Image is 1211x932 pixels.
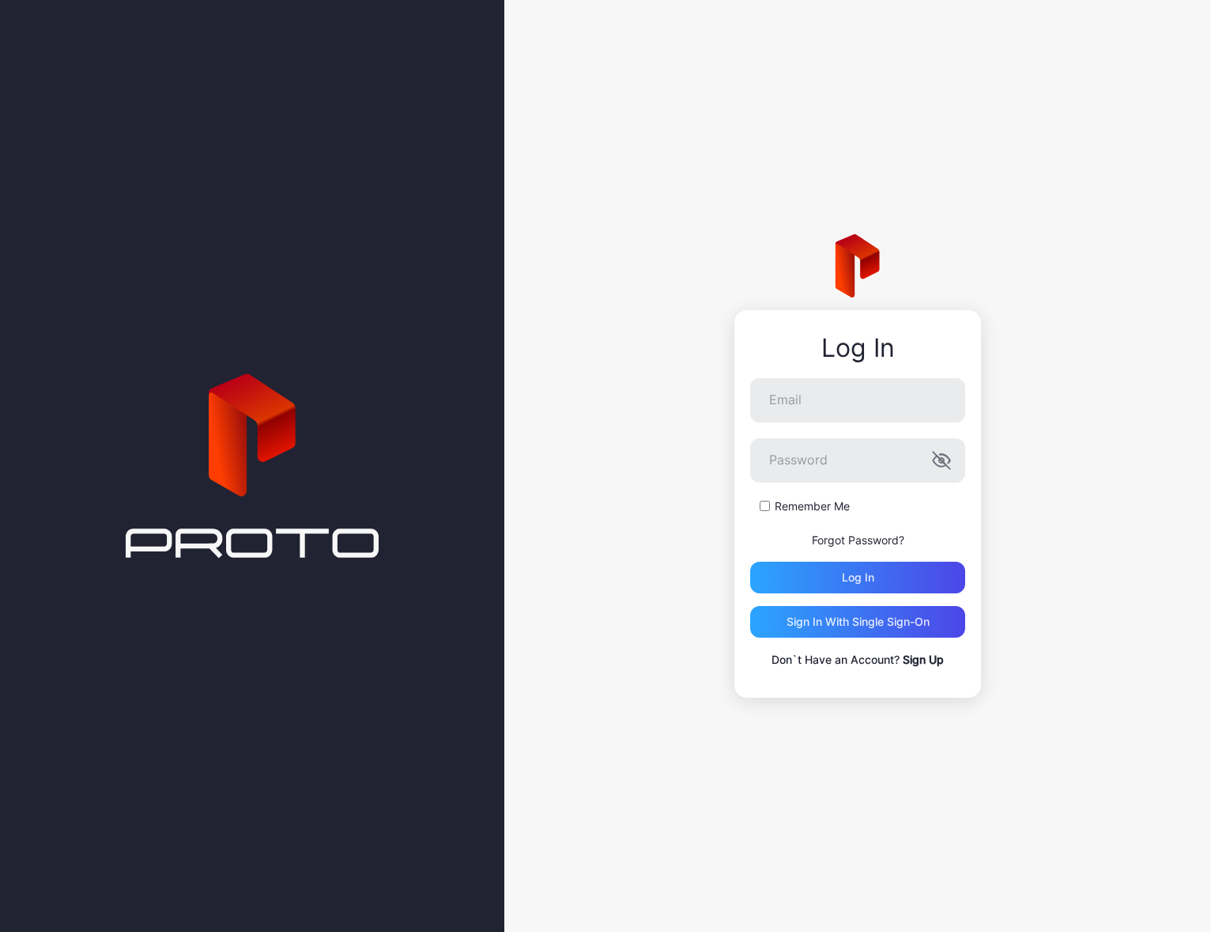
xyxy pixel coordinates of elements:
p: Don`t Have an Account? [750,650,965,669]
input: Password [750,438,965,483]
a: Forgot Password? [812,533,904,547]
div: Log In [750,334,965,362]
input: Email [750,378,965,422]
div: Log in [842,571,874,584]
label: Remember Me [775,498,850,514]
button: Password [932,451,951,470]
button: Log in [750,562,965,593]
a: Sign Up [903,653,944,666]
div: Sign in With Single Sign-On [787,616,930,628]
button: Sign in With Single Sign-On [750,606,965,638]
